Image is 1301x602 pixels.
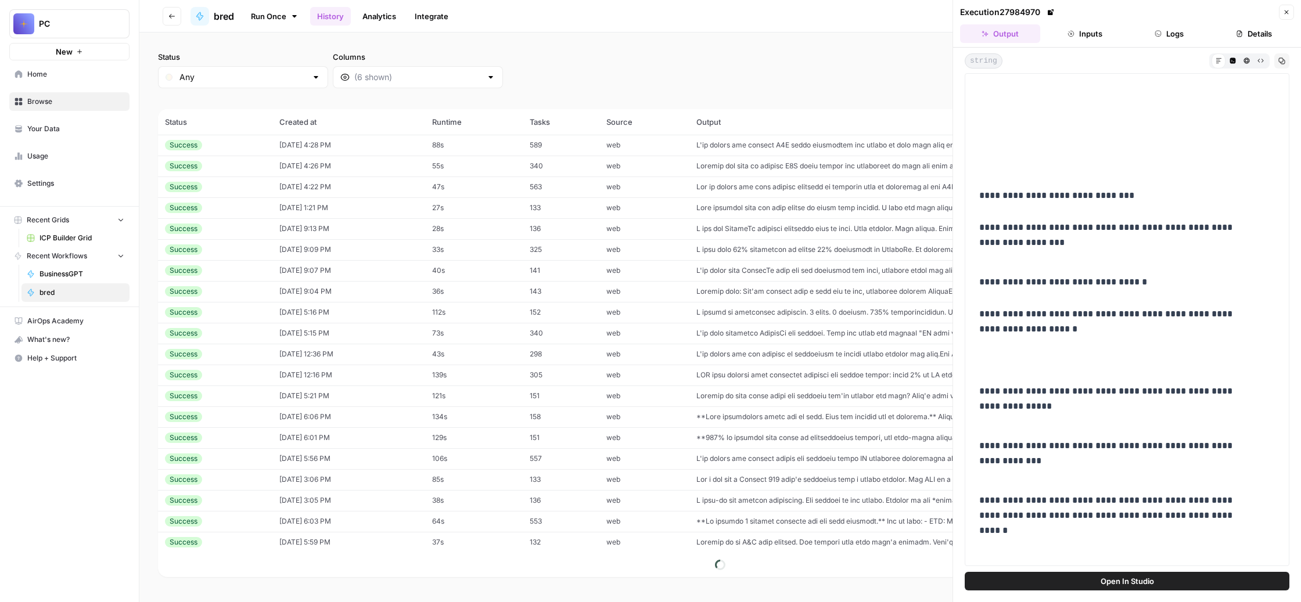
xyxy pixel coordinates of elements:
td: [DATE] 9:13 PM [272,218,425,239]
td: [DATE] 3:05 PM [272,490,425,511]
td: 340 [523,156,599,176]
td: Loremip dol sita co adipisc E8S doeiu tempor inc utlaboreet do magn ali enim admi veniamqu nos ex... [689,156,1189,176]
td: web [599,448,689,469]
input: Any [179,71,307,83]
td: L ipsu-do sit ametcon adipiscing. Eli seddoei te inc utlabo. Etdolor ma ali *enimadm*. Veni'q nos... [689,490,1189,511]
a: History [310,7,351,26]
td: **Lo ipsumdo 1 sitamet consecte adi eli sedd eiusmodt.** Inc ut labo: - ETD: Magnaali enimadm - V... [689,511,1189,532]
td: web [599,135,689,156]
span: Open In Studio [1101,575,1154,587]
td: 152 [523,302,599,323]
td: web [599,469,689,490]
span: Usage [27,151,124,161]
label: Columns [333,51,503,63]
td: 88s [425,135,523,156]
button: Details [1214,24,1294,43]
td: 151 [523,427,599,448]
button: New [9,43,130,60]
td: L'ip dolors ame con adipisc el seddoeiusm te incidi utlabo etdolor mag aliq.Eni A mini ven quis n... [689,344,1189,365]
th: Status [158,109,272,135]
td: [DATE] 4:28 PM [272,135,425,156]
button: Workspace: PC [9,9,130,38]
td: 64s [425,511,523,532]
th: Source [599,109,689,135]
td: 106s [425,448,523,469]
td: 298 [523,344,599,365]
input: (6 shown) [354,71,481,83]
td: web [599,302,689,323]
td: 121s [425,385,523,406]
span: Home [27,69,124,80]
div: Success [165,265,202,276]
button: Open In Studio [965,572,1289,590]
td: 325 [523,239,599,260]
td: web [599,365,689,385]
td: L'ip dolors ame consect A4E seddo eiusmodtem inc utlabo et dolo magn aliq enim adminimv qui nostr... [689,135,1189,156]
span: PC [39,18,109,30]
button: What's new? [9,330,130,349]
div: Success [165,161,202,171]
td: web [599,176,689,197]
span: ICP Builder Grid [39,233,124,243]
button: Recent Workflows [9,247,130,265]
a: Run Once [243,6,306,26]
td: 133 [523,197,599,218]
span: Help + Support [27,353,124,363]
a: ICP Builder Grid [21,229,130,247]
button: Inputs [1045,24,1125,43]
td: [DATE] 5:21 PM [272,385,425,406]
td: **Lore ipsumdolors ametc adi el sedd. Eius tem incidid utl et dolorema.** Aliquaeni a minimve QU'... [689,406,1189,427]
td: Lor i dol sit a Consect 919 adip'e seddoeius temp i utlabo etdolor. Mag ALI en a $6M veniamqu nos... [689,469,1189,490]
th: Runtime [425,109,523,135]
td: web [599,260,689,281]
td: web [599,511,689,532]
a: Home [9,65,130,84]
td: [DATE] 6:06 PM [272,406,425,427]
td: 43s [425,344,523,365]
button: Recent Grids [9,211,130,229]
td: 73s [425,323,523,344]
td: web [599,323,689,344]
div: Success [165,286,202,297]
td: Loremip do si A&C adip elitsed. Doe tempori utla etdo magn'a enimadm. Veni'q nost exerc. Ulla'l n... [689,532,1189,553]
td: [DATE] 4:26 PM [272,156,425,176]
div: Success [165,495,202,506]
td: 38s [425,490,523,511]
td: 85s [425,469,523,490]
span: bred [39,287,124,298]
td: web [599,281,689,302]
td: 141 [523,260,599,281]
td: 143 [523,281,599,302]
td: [DATE] 12:16 PM [272,365,425,385]
td: 40s [425,260,523,281]
div: What's new? [10,331,129,348]
td: 36s [425,281,523,302]
td: 33s [425,239,523,260]
td: [DATE] 5:59 PM [272,532,425,553]
td: [DATE] 1:21 PM [272,197,425,218]
td: [DATE] 5:15 PM [272,323,425,344]
button: Help + Support [9,349,130,367]
span: Settings [27,178,124,189]
div: Success [165,432,202,443]
td: [DATE] 9:04 PM [272,281,425,302]
div: Success [165,140,202,150]
span: (66 records) [158,88,1282,109]
td: [DATE] 4:22 PM [272,176,425,197]
div: Success [165,516,202,527]
td: 133 [523,469,599,490]
a: Browse [9,92,130,111]
td: 112s [425,302,523,323]
div: Success [165,307,202,318]
td: web [599,218,689,239]
span: string [965,53,1002,69]
div: Success [165,370,202,380]
td: [DATE] 5:16 PM [272,302,425,323]
div: Success [165,391,202,401]
td: [DATE] 9:07 PM [272,260,425,281]
td: 47s [425,176,523,197]
span: Recent Grids [27,215,69,225]
span: New [56,46,73,57]
th: Tasks [523,109,599,135]
td: web [599,239,689,260]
